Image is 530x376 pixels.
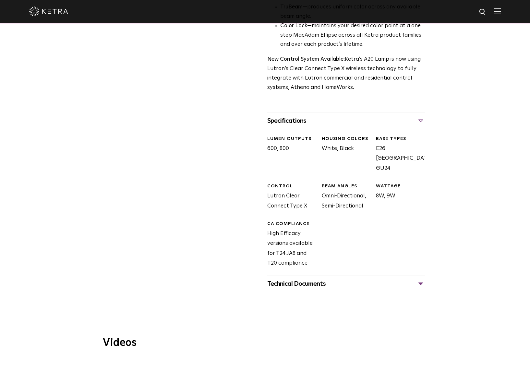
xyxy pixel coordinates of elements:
[494,8,501,14] img: Hamburger%20Nav.svg
[371,136,425,173] div: E26 [GEOGRAPHIC_DATA], GU24
[280,23,307,29] strong: Color Lock
[267,55,425,93] p: Ketra’s A20 Lamp is now using Lutron’s Clear Connect Type X wireless technology to fully integrat...
[267,183,317,190] div: CONTROL
[376,136,425,142] div: BASE TYPES
[29,6,68,16] img: ketra-logo-2019-white
[280,21,425,50] li: —maintains your desired color point at a one step MacAdam Ellipse across all Ketra product famili...
[267,136,317,142] div: LUMEN OUTPUTS
[267,116,425,126] div: Specifications
[376,183,425,190] div: WATTAGE
[267,279,425,289] div: Technical Documents
[322,136,371,142] div: HOUSING COLORS
[371,183,425,211] div: 8W, 9W
[317,183,371,211] div: Omni-Directional, Semi-Directional
[267,221,317,227] div: CA Compliance
[322,183,371,190] div: BEAM ANGLES
[317,136,371,173] div: White, Black
[262,221,317,269] div: High Efficacy versions available for T24 JA8 and T20 compliance
[479,8,487,16] img: search icon
[103,338,427,348] h3: Videos
[262,136,317,173] div: 600, 800
[262,183,317,211] div: Lutron Clear Connect Type X
[267,56,345,62] strong: New Control System Available:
